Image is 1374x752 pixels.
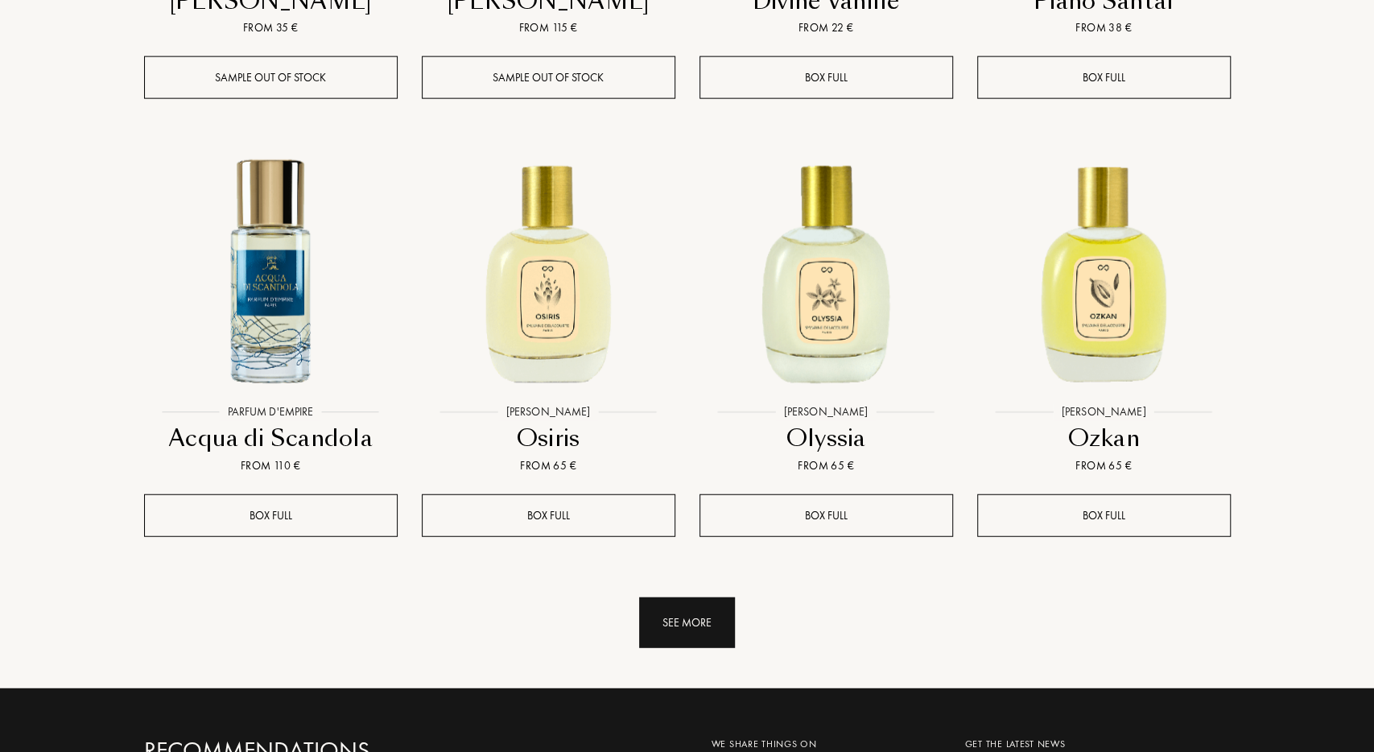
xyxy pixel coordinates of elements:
div: From 65 € [428,457,669,474]
div: Sample out of stock [144,56,398,99]
img: Acqua di Scandola Parfum d'Empire [146,145,396,395]
div: Get the latest news [965,737,1219,751]
img: Ozkan Sylvaine Delacourte [979,145,1229,395]
a: Acqua di Scandola Parfum d'EmpireParfum d'EmpireAcqua di ScandolaFrom 110 € [144,127,398,494]
div: From 35 € [151,19,391,36]
div: Box full [699,494,953,537]
div: Box full [144,494,398,537]
div: We share things on [712,737,941,751]
div: From 110 € [151,457,391,474]
div: Box full [977,56,1231,99]
div: From 65 € [984,457,1224,474]
div: Box full [977,494,1231,537]
a: Ozkan Sylvaine Delacourte[PERSON_NAME]OzkanFrom 65 € [977,127,1231,494]
img: Olyssia Sylvaine Delacourte [701,145,951,395]
a: Olyssia Sylvaine Delacourte[PERSON_NAME]OlyssiaFrom 65 € [699,127,953,494]
div: Box full [699,56,953,99]
div: See more [639,597,735,648]
div: From 115 € [428,19,669,36]
a: Osiris Sylvaine Delacourte[PERSON_NAME]OsirisFrom 65 € [422,127,675,494]
div: From 65 € [706,457,947,474]
div: From 38 € [984,19,1224,36]
div: From 22 € [706,19,947,36]
img: Osiris Sylvaine Delacourte [423,145,674,395]
div: Sample out of stock [422,56,675,99]
div: Box full [422,494,675,537]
